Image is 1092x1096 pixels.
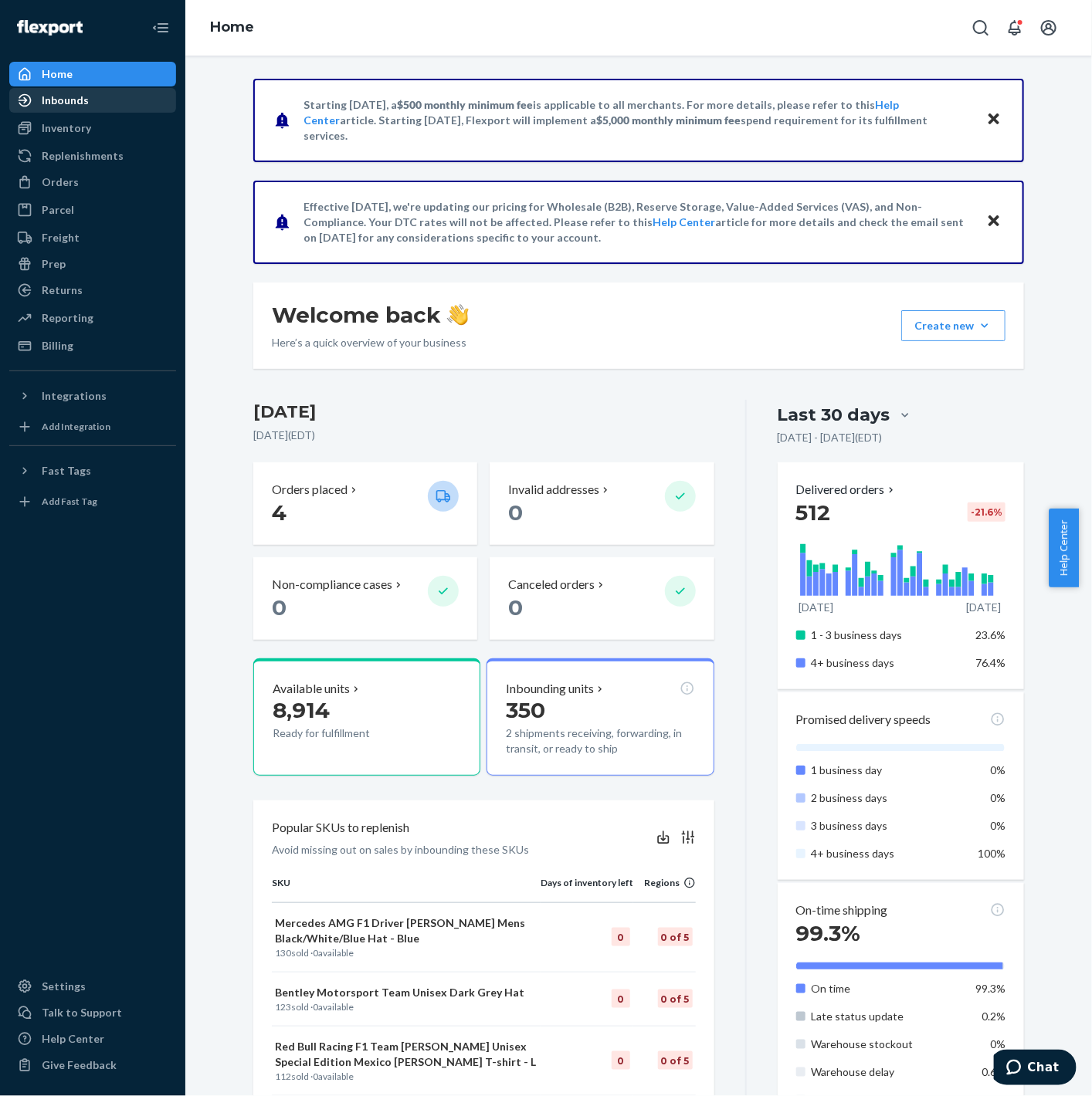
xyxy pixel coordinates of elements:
span: 0% [990,819,1006,832]
p: Orders placed [272,481,348,499]
button: Open Search Box [965,12,996,43]
button: Close [984,109,1004,131]
div: 0 of 5 [658,989,693,1008]
p: 4+ business days [812,846,964,861]
p: Promised delivery speeds [796,711,931,729]
p: [DATE] [967,600,1002,615]
p: Warehouse delay [812,1064,964,1080]
p: 3 business days [812,818,964,834]
div: Last 30 days [778,403,890,427]
h1: Welcome back [272,301,469,329]
div: -21.6 % [968,502,1006,522]
div: Replenishments [42,148,124,164]
p: Starting [DATE], a is applicable to all merchants. For more details, please refer to this article... [304,97,972,144]
p: Mercedes AMG F1 Driver [PERSON_NAME] Mens Black/White/Blue Hat - Blue [275,915,538,946]
p: sold · available [275,1000,538,1013]
span: 4 [272,499,287,526]
p: sold · available [275,946,538,959]
th: SKU [272,876,541,902]
p: Bentley Motorsport Team Unisex Dark Grey Hat [275,985,538,1000]
span: 0% [990,1037,1006,1050]
div: Billing [42,338,73,353]
button: Fast Tags [9,458,176,483]
p: 2 business days [812,790,964,806]
h3: [DATE] [253,400,714,425]
p: 2 shipments receiving, forwarding, in transit, or ready to ship [506,726,694,756]
p: On time [812,981,964,996]
p: Red Bull Racing F1 Team [PERSON_NAME] Unisex Special Edition Mexico [PERSON_NAME] T-shirt - L [275,1039,538,1070]
span: 350 [506,697,545,723]
a: Help Center [9,1027,176,1051]
button: Integrations [9,384,176,408]
div: Give Feedback [42,1057,117,1073]
button: Close [984,211,1004,233]
p: 4+ business days [812,655,964,671]
span: 76.4% [975,656,1006,669]
div: Fast Tags [42,463,91,479]
div: Parcel [42,202,74,218]
a: Orders [9,170,176,195]
th: Days of inventory left [541,876,633,902]
p: 1 business day [812,763,964,778]
a: Replenishments [9,144,176,168]
span: 0 [313,1071,318,1082]
p: Late status update [812,1009,964,1024]
p: [DATE] ( EDT ) [253,428,714,443]
button: Delivered orders [796,481,897,499]
div: 0 [612,989,630,1008]
div: Add Integration [42,420,110,433]
button: Talk to Support [9,1000,176,1025]
span: 0 [313,1001,318,1013]
div: Reporting [42,310,93,326]
div: Prep [42,256,66,272]
p: Here’s a quick overview of your business [272,335,469,350]
span: 0 [508,499,523,526]
span: 100% [978,847,1006,860]
button: Help Center [1049,509,1079,587]
span: 0% [990,791,1006,804]
span: 512 [796,499,831,526]
div: Returns [42,282,83,298]
a: Add Fast Tag [9,489,176,514]
div: Settings [42,979,86,994]
a: Reporting [9,306,176,330]
a: Inbounds [9,88,176,113]
button: Non-compliance cases 0 [253,557,477,640]
span: 0 [508,594,523,621]
img: Flexport logo [17,20,83,36]
p: Invalid addresses [508,481,599,499]
button: Open notifications [999,12,1030,43]
span: 0 [313,947,318,959]
span: 0.6% [982,1065,1006,1078]
a: Returns [9,278,176,303]
p: Non-compliance cases [272,576,392,594]
span: 99.3% [796,920,861,946]
a: Prep [9,252,176,276]
button: Create new [901,310,1006,341]
a: Help Center [653,215,715,228]
span: 0 [272,594,287,621]
div: Home [42,66,73,82]
p: Ready for fulfillment [273,726,415,741]
div: Inventory [42,120,91,136]
button: Orders placed 4 [253,462,477,545]
p: Effective [DATE], we're updating our pricing for Wholesale (B2B), Reserve Storage, Value-Added Se... [304,199,972,245]
p: Avoid missing out on sales by inbounding these SKUs [272,842,529,858]
span: 99.3% [975,982,1006,995]
div: Talk to Support [42,1005,122,1020]
span: 112 [275,1071,291,1082]
a: Inventory [9,116,176,140]
a: Home [9,62,176,86]
p: Popular SKUs to replenish [272,819,409,837]
p: Available units [273,680,350,698]
p: Canceled orders [508,576,595,594]
div: Inbounds [42,93,89,108]
button: Close Navigation [145,12,176,43]
div: Integrations [42,388,107,404]
a: Home [210,19,254,36]
button: Canceled orders 0 [490,557,714,640]
div: 0 [612,928,630,946]
div: Add Fast Tag [42,495,97,508]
